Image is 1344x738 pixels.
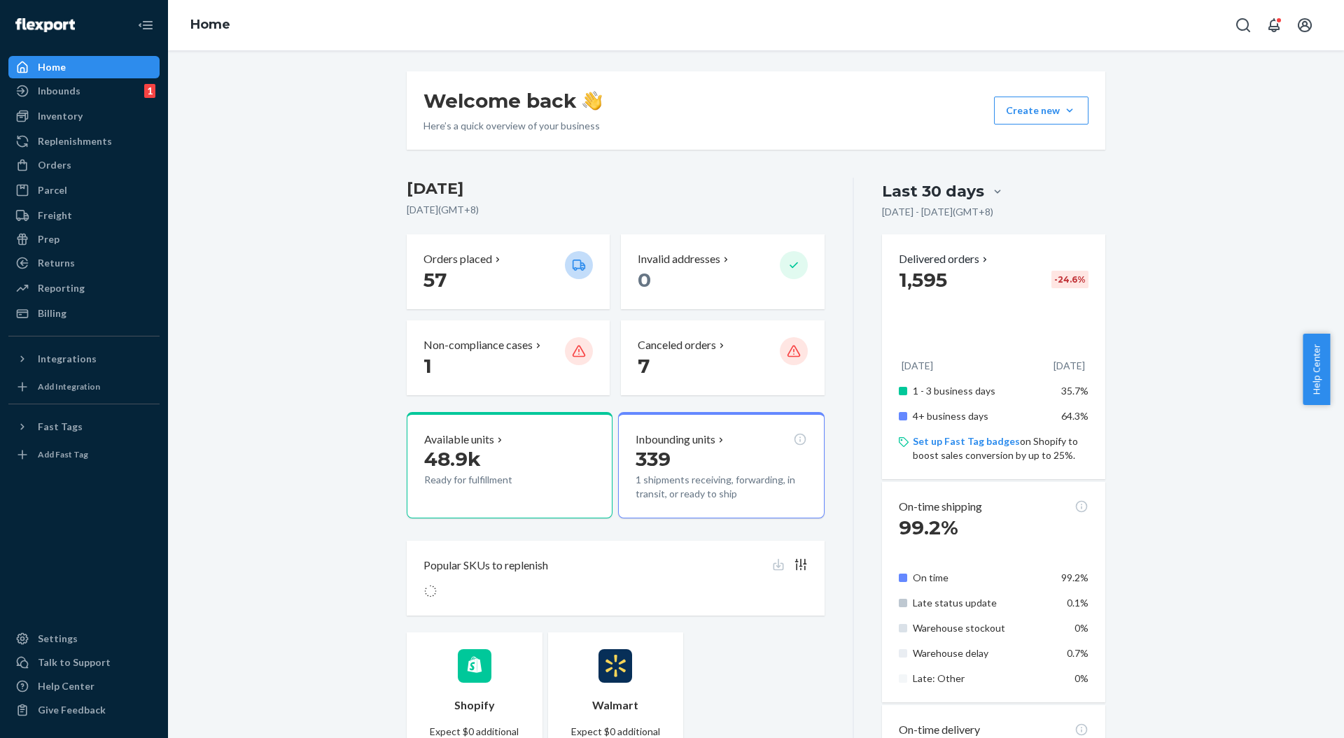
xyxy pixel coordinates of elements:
[1061,410,1088,422] span: 64.3%
[423,251,492,267] p: Orders placed
[1074,672,1088,684] span: 0%
[38,183,67,197] div: Parcel
[38,306,66,320] div: Billing
[423,337,533,353] p: Non-compliance cases
[38,703,106,717] div: Give Feedback
[621,320,824,395] button: Canceled orders 7
[638,251,720,267] p: Invalid addresses
[913,621,1051,635] p: Warehouse stockout
[407,203,825,217] p: [DATE] ( GMT+8 )
[1051,271,1088,288] div: -24.6 %
[1291,11,1319,39] button: Open account menu
[913,646,1051,660] p: Warehouse delay
[454,697,495,714] p: Shopify
[8,627,160,650] a: Settings
[38,109,83,123] div: Inventory
[638,354,650,378] span: 7
[8,443,160,466] a: Add Fast Tag
[407,320,610,395] button: Non-compliance cases 1
[1303,334,1330,405] button: Help Center
[8,416,160,438] button: Fast Tags
[636,447,671,471] span: 339
[38,232,59,246] div: Prep
[38,679,94,693] div: Help Center
[8,348,160,370] button: Integrations
[592,697,638,714] p: Walmart
[8,204,160,227] a: Freight
[38,381,100,392] div: Add Integration
[902,359,933,373] p: [DATE]
[8,154,160,176] a: Orders
[8,675,160,697] a: Help Center
[899,251,990,267] button: Delivered orders
[913,384,1051,398] p: 1 - 3 business days
[913,434,1088,462] p: on Shopify to boost sales conversion by up to 25%.
[8,105,160,127] a: Inventory
[8,130,160,152] a: Replenishments
[8,302,160,325] a: Billing
[1061,572,1088,583] span: 99.2%
[913,596,1051,610] p: Late status update
[407,234,610,309] button: Orders placed 57
[407,178,825,200] h3: [DATE]
[8,179,160,201] a: Parcel
[407,412,612,518] button: Available units48.9kReady for fulfillment
[899,722,980,738] p: On-time delivery
[423,268,447,292] span: 57
[423,119,602,133] p: Here’s a quick overview of your business
[38,256,75,270] div: Returns
[38,158,71,172] div: Orders
[8,651,160,674] a: Talk to Support
[8,56,160,78] a: Home
[913,409,1051,423] p: 4+ business days
[636,432,715,448] p: Inbounding units
[38,352,97,366] div: Integrations
[38,281,85,295] div: Reporting
[8,228,160,250] a: Prep
[38,420,83,434] div: Fast Tags
[994,97,1088,125] button: Create new
[8,376,160,398] a: Add Integration
[179,5,241,45] ol: breadcrumbs
[899,499,982,515] p: On-time shipping
[618,412,824,518] button: Inbounding units3391 shipments receiving, forwarding, in transit, or ready to ship
[38,632,78,646] div: Settings
[8,252,160,274] a: Returns
[8,80,160,102] a: Inbounds1
[1061,385,1088,397] span: 35.7%
[913,435,1020,447] a: Set up Fast Tag badges
[424,432,494,448] p: Available units
[582,91,602,111] img: hand-wave emoji
[913,672,1051,686] p: Late: Other
[15,18,75,32] img: Flexport logo
[1260,11,1288,39] button: Open notifications
[144,84,155,98] div: 1
[638,268,651,292] span: 0
[913,571,1051,585] p: On time
[1067,647,1088,659] span: 0.7%
[424,447,481,471] span: 48.9k
[8,277,160,299] a: Reporting
[1229,11,1257,39] button: Open Search Box
[882,180,984,202] div: Last 30 days
[38,134,112,148] div: Replenishments
[899,268,947,292] span: 1,595
[882,205,993,219] p: [DATE] - [DATE] ( GMT+8 )
[1053,359,1085,373] p: [DATE]
[423,88,602,113] h1: Welcome back
[1074,622,1088,634] span: 0%
[38,655,111,669] div: Talk to Support
[38,84,80,98] div: Inbounds
[132,11,160,39] button: Close Navigation
[1067,597,1088,609] span: 0.1%
[8,699,160,721] button: Give Feedback
[423,354,432,378] span: 1
[190,17,230,32] a: Home
[424,473,554,487] p: Ready for fulfillment
[638,337,716,353] p: Canceled orders
[899,516,958,539] span: 99.2%
[38,208,72,222] div: Freight
[38,60,66,74] div: Home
